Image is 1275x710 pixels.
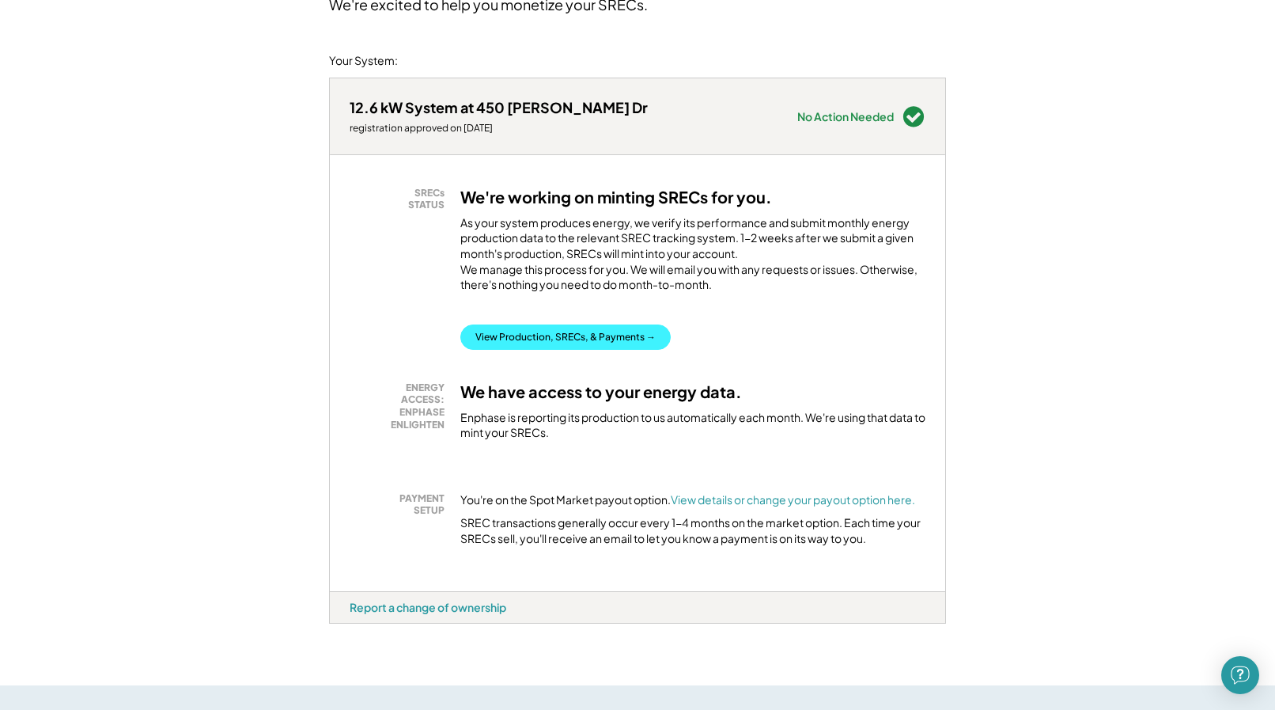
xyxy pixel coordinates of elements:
[358,492,445,517] div: PAYMENT SETUP
[460,215,925,301] div: As your system produces energy, we verify its performance and submit monthly energy production da...
[460,187,772,207] h3: We're working on minting SRECs for you.
[460,492,915,508] div: You're on the Spot Market payout option.
[1221,656,1259,694] div: Open Intercom Messenger
[460,410,925,441] div: Enphase is reporting its production to us automatically each month. We're using that data to mint...
[797,111,894,122] div: No Action Needed
[350,98,648,116] div: 12.6 kW System at 450 [PERSON_NAME] Dr
[329,53,398,69] div: Your System:
[329,624,384,630] div: ccxj831d - VA Distributed
[358,187,445,211] div: SRECs STATUS
[350,600,506,614] div: Report a change of ownership
[671,492,915,507] a: View details or change your payout option here.
[460,382,742,402] h3: We have access to your energy data.
[358,382,445,431] div: ENERGY ACCESS: ENPHASE ENLIGHTEN
[460,325,671,350] button: View Production, SRECs, & Payments →
[460,515,925,546] div: SREC transactions generally occur every 1-4 months on the market option. Each time your SRECs sel...
[350,122,648,135] div: registration approved on [DATE]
